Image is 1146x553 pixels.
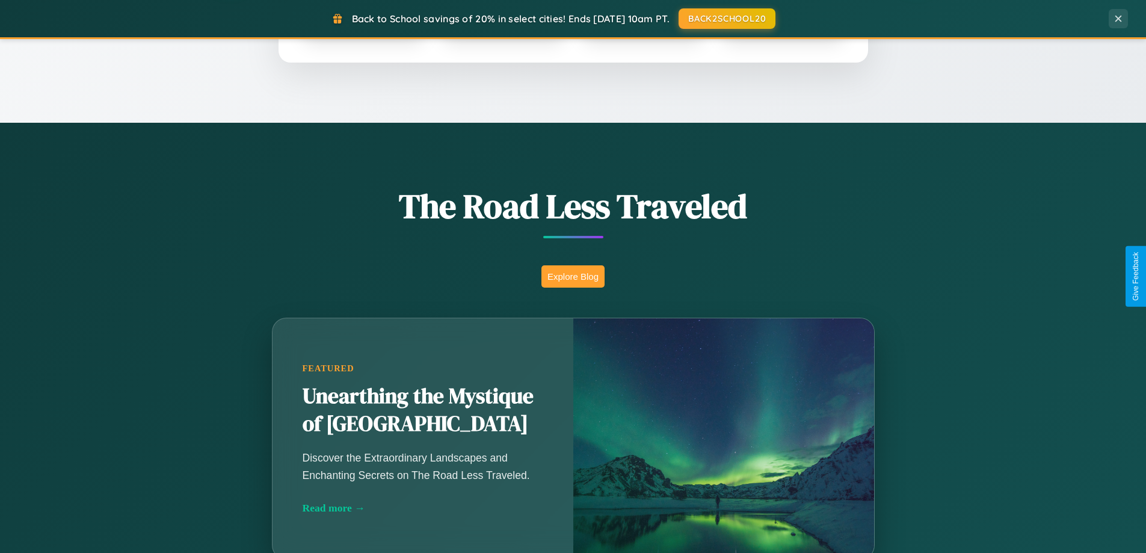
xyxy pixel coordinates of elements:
[303,363,543,374] div: Featured
[212,183,934,229] h1: The Road Less Traveled
[303,502,543,514] div: Read more →
[1132,252,1140,301] div: Give Feedback
[679,8,775,29] button: BACK2SCHOOL20
[352,13,670,25] span: Back to School savings of 20% in select cities! Ends [DATE] 10am PT.
[303,383,543,438] h2: Unearthing the Mystique of [GEOGRAPHIC_DATA]
[541,265,605,288] button: Explore Blog
[303,450,543,483] p: Discover the Extraordinary Landscapes and Enchanting Secrets on The Road Less Traveled.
